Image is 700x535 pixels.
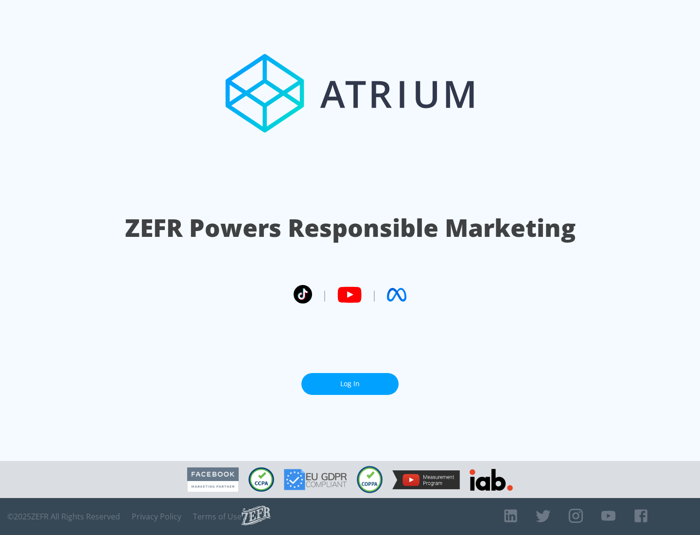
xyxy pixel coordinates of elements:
a: Terms of Use [193,512,242,521]
span: | [371,287,377,302]
a: Log In [301,373,399,395]
a: Privacy Policy [132,512,181,521]
img: CCPA Compliant [248,467,274,492]
span: | [322,287,328,302]
img: YouTube Measurement Program [392,470,460,489]
img: COPPA Compliant [357,466,383,493]
img: Facebook Marketing Partner [187,467,239,492]
h1: ZEFR Powers Responsible Marketing [125,211,576,245]
img: GDPR Compliant [284,469,347,490]
img: IAB [470,469,513,491]
span: © 2025 ZEFR All Rights Reserved [7,512,120,521]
